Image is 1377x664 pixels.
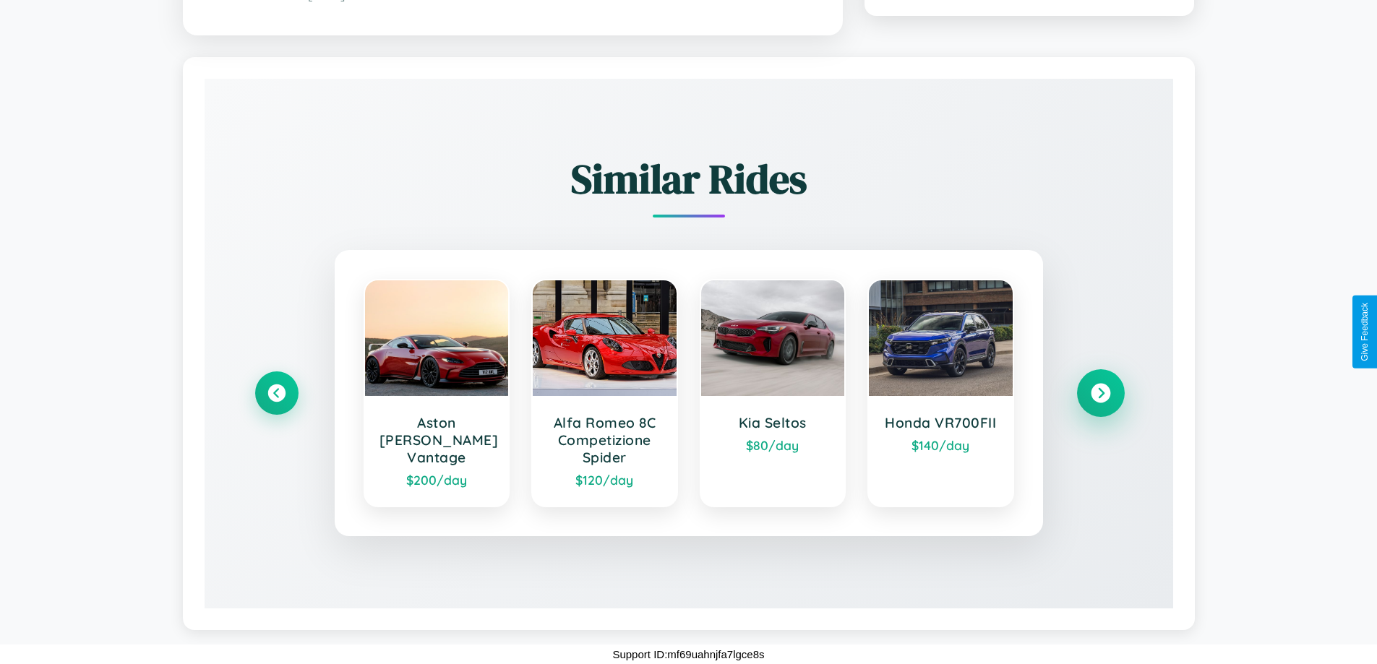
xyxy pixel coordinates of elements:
[547,472,662,488] div: $ 120 /day
[867,279,1014,507] a: Honda VR700FII$140/day
[547,414,662,466] h3: Alfa Romeo 8C Competizione Spider
[883,437,998,453] div: $ 140 /day
[883,414,998,431] h3: Honda VR700FII
[700,279,846,507] a: Kia Seltos$80/day
[1360,303,1370,361] div: Give Feedback
[612,644,764,664] p: Support ID: mf69uahnjfa7lgce8s
[531,279,678,507] a: Alfa Romeo 8C Competizione Spider$120/day
[379,472,494,488] div: $ 200 /day
[255,151,1123,207] h2: Similar Rides
[716,437,831,453] div: $ 80 /day
[716,414,831,431] h3: Kia Seltos
[364,279,510,507] a: Aston [PERSON_NAME] Vantage$200/day
[379,414,494,466] h3: Aston [PERSON_NAME] Vantage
